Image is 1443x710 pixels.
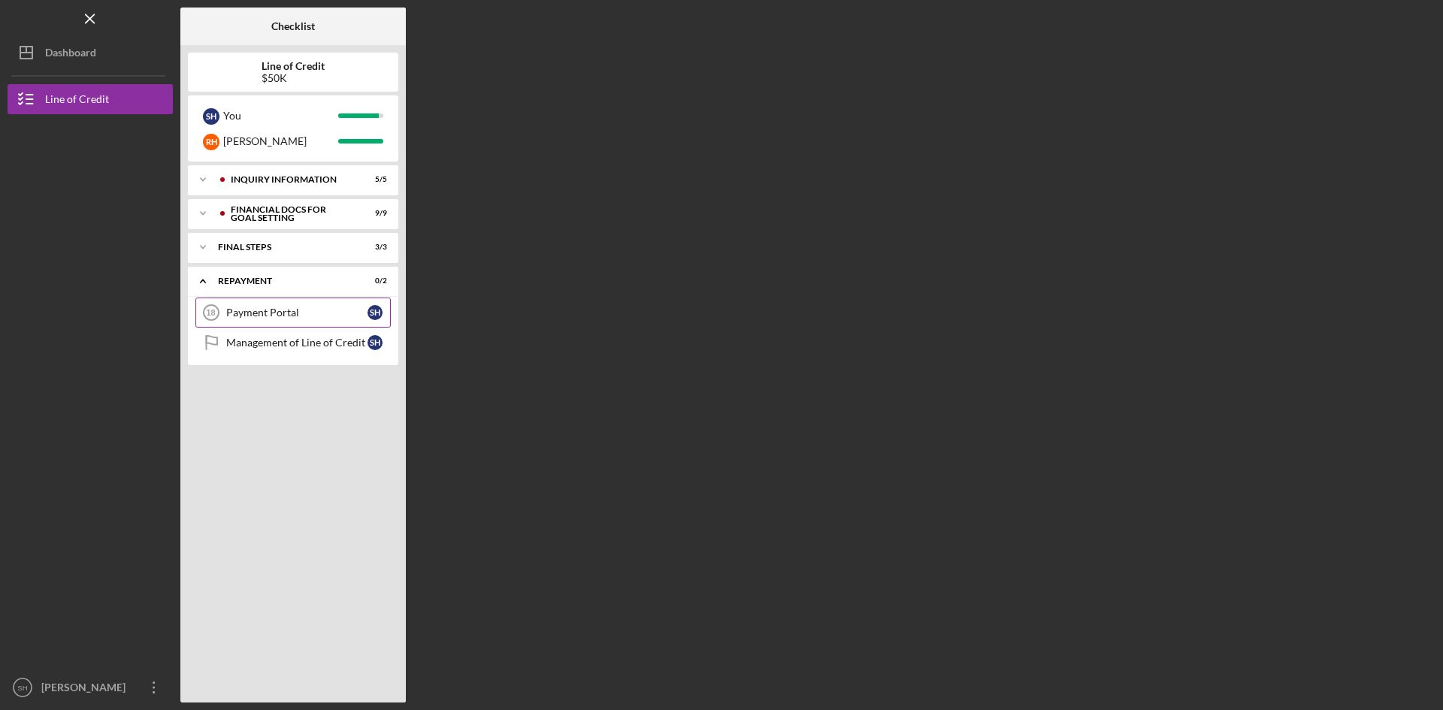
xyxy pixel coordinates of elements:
div: [PERSON_NAME] [223,128,338,154]
div: Repayment [218,276,349,286]
button: Line of Credit [8,84,173,114]
div: FINAL STEPS [218,243,349,252]
b: Checklist [271,20,315,32]
div: [PERSON_NAME] [38,672,135,706]
text: SH [17,684,27,692]
div: Payment Portal [226,307,368,319]
b: Line of Credit [262,60,325,72]
div: R H [203,134,219,150]
a: 18Payment PortalSH [195,298,391,328]
div: $50K [262,72,325,84]
button: Dashboard [8,38,173,68]
div: S H [368,335,383,350]
div: INQUIRY INFORMATION [231,175,349,184]
button: SH[PERSON_NAME] [8,672,173,702]
a: Management of Line of CreditSH [195,328,391,358]
div: Financial Docs for Goal Setting [231,205,349,222]
tspan: 18 [206,308,215,317]
div: Dashboard [45,38,96,71]
div: Management of Line of Credit [226,337,368,349]
div: S H [368,305,383,320]
div: S H [203,108,219,125]
div: 5 / 5 [360,175,387,184]
div: 9 / 9 [360,209,387,218]
div: You [223,103,338,128]
div: 0 / 2 [360,276,387,286]
div: 3 / 3 [360,243,387,252]
div: Line of Credit [45,84,109,118]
